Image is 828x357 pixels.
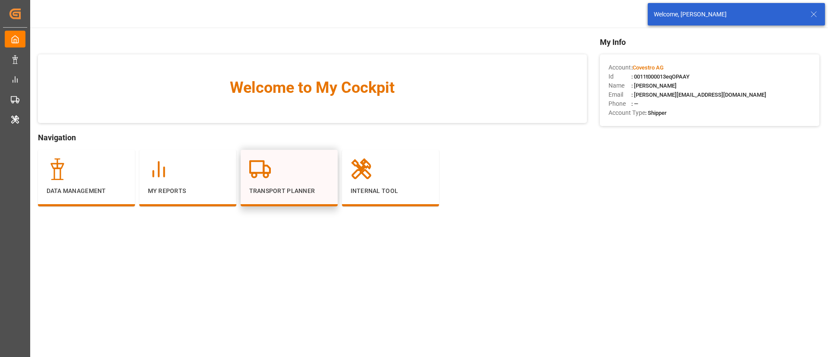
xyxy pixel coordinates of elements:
p: My Reports [148,186,228,196]
span: : [631,64,664,71]
span: Covestro AG [633,64,664,71]
span: Account Type [608,108,645,117]
p: Transport Planner [249,186,329,196]
p: Data Management [47,186,126,196]
span: : — [631,101,638,107]
span: Email [608,90,631,99]
p: Internal Tool [351,186,430,196]
span: : 0011t000013eqOPAAY [631,73,690,80]
span: Welcome to My Cockpit [55,76,570,99]
span: Phone [608,99,631,108]
span: : [PERSON_NAME] [631,82,677,89]
div: Welcome, [PERSON_NAME] [654,10,802,19]
span: : Shipper [645,110,667,116]
span: Id [608,72,631,81]
span: My Info [600,36,819,48]
span: : [PERSON_NAME][EMAIL_ADDRESS][DOMAIN_NAME] [631,92,766,98]
span: Account [608,63,631,72]
span: Navigation [38,132,587,143]
span: Name [608,81,631,90]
